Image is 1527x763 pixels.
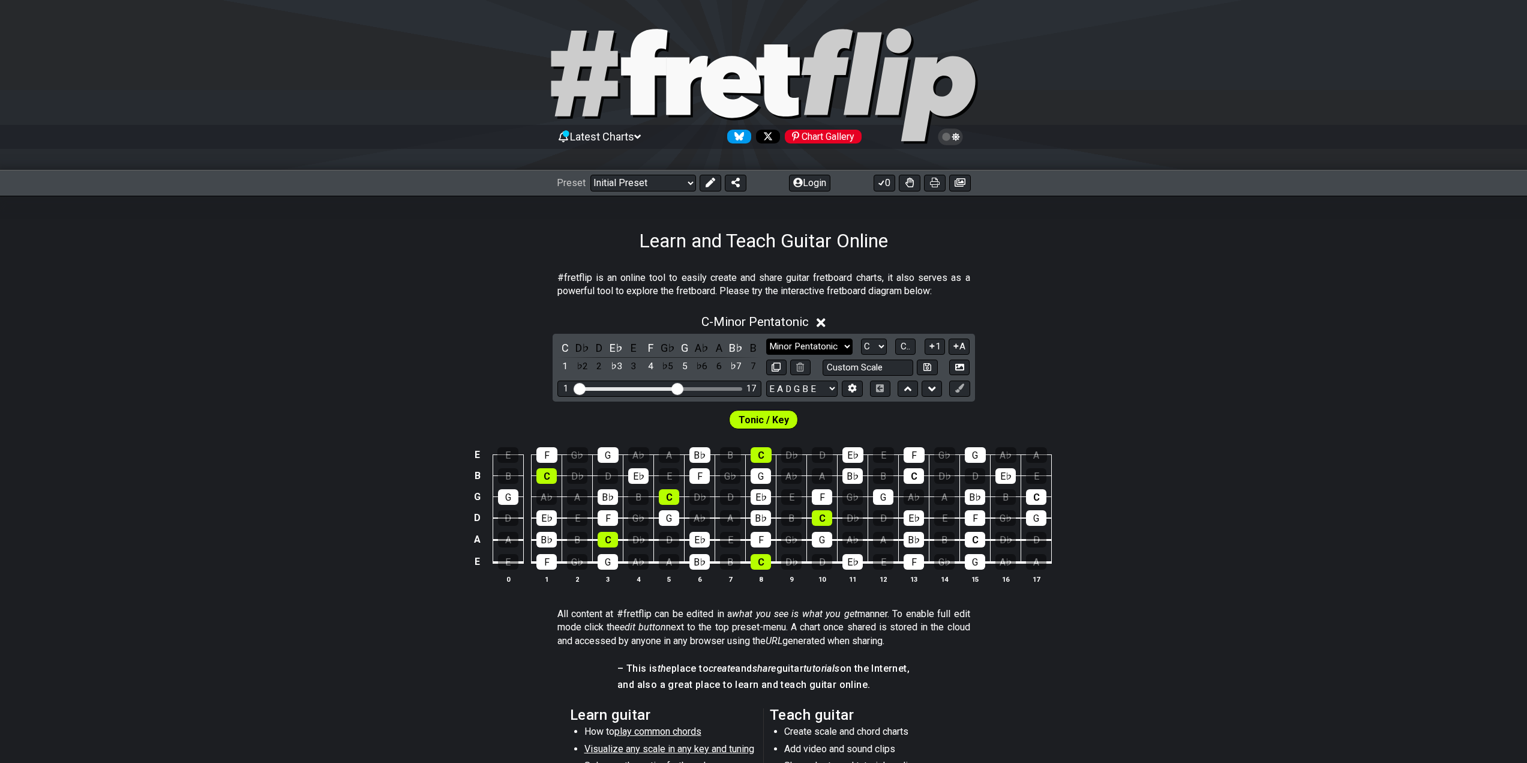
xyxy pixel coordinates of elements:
div: E♭ [842,447,863,463]
div: toggle scale degree [711,358,727,375]
div: A♭ [995,447,1016,463]
div: A♭ [536,489,557,505]
td: E [470,445,485,466]
button: Move up [898,381,918,397]
div: B [498,468,518,484]
button: Share Preset [725,175,746,192]
div: G♭ [720,468,740,484]
div: C [598,532,618,547]
div: B♭ [751,510,771,526]
th: 4 [623,573,654,585]
th: 8 [746,573,776,585]
em: what you see is what you get [732,608,857,620]
div: toggle pitch class [557,340,573,356]
th: 16 [991,573,1021,585]
div: E♭ [842,554,863,570]
button: First click edit preset to enable marker editing [949,381,970,397]
span: Visualize any scale in any key and tuning [584,743,754,755]
th: 14 [929,573,960,585]
div: toggle scale degree [626,358,641,375]
div: E [567,510,587,526]
div: F [536,447,557,463]
div: G♭ [567,554,587,570]
em: URL [766,635,782,647]
button: Delete [790,360,811,376]
div: Visible fret range [557,381,761,397]
div: D [1026,532,1046,547]
div: D♭ [781,554,802,570]
div: A♭ [842,532,863,547]
div: D [720,489,740,505]
div: toggle scale degree [694,358,710,375]
div: A [873,532,893,547]
div: A [498,532,518,547]
th: 17 [1021,573,1052,585]
div: G♭ [934,447,955,463]
div: A♭ [628,554,649,570]
th: 6 [685,573,715,585]
th: 15 [960,573,991,585]
div: toggle pitch class [592,340,607,356]
div: D [965,468,985,484]
th: 2 [562,573,593,585]
div: F [689,468,710,484]
td: E [470,550,485,573]
div: toggle scale degree [574,358,590,375]
div: D♭ [842,510,863,526]
button: 1 [925,339,945,355]
div: E♭ [751,489,771,505]
div: A♭ [995,554,1016,570]
div: toggle scale degree [557,358,573,375]
div: G♭ [842,489,863,505]
div: E [497,447,518,463]
div: D♭ [781,447,802,463]
div: G♭ [934,554,955,570]
div: F [904,554,924,570]
div: D♭ [934,468,955,484]
div: toggle pitch class [677,340,692,356]
div: C [659,489,679,505]
select: Scale [766,339,853,355]
th: 9 [776,573,807,585]
button: 0 [874,175,895,192]
h4: and also a great place to learn and teach guitar online. [617,678,910,692]
div: G [751,468,771,484]
div: toggle pitch class [745,340,761,356]
button: Edit Tuning [842,381,862,397]
div: A♭ [628,447,649,463]
div: toggle pitch class [608,340,624,356]
em: share [752,663,776,674]
div: B♭ [689,554,710,570]
th: 13 [899,573,929,585]
div: E [498,554,518,570]
button: Create image [949,175,971,192]
div: A♭ [689,510,710,526]
li: How to [584,725,755,742]
h1: Learn and Teach Guitar Online [639,229,888,252]
button: C.. [895,339,916,355]
div: B [781,510,802,526]
button: Store user defined scale [917,360,937,376]
div: toggle scale degree [677,358,692,375]
div: B [934,532,955,547]
span: Toggle light / dark theme [944,131,958,142]
div: toggle scale degree [643,358,658,375]
div: E♭ [628,468,649,484]
div: G [598,554,618,570]
div: B [720,554,740,570]
div: D [873,510,893,526]
em: the [658,663,671,674]
button: Copy [766,360,787,376]
div: F [598,510,618,526]
div: D♭ [995,532,1016,547]
button: Edit Preset [700,175,721,192]
span: C.. [901,341,910,352]
div: D [659,532,679,547]
select: Tonic/Root [861,339,887,355]
p: All content at #fretflip can be edited in a manner. To enable full edit mode click the next to th... [557,608,970,648]
div: G [659,510,679,526]
div: E [934,510,955,526]
h4: – This is place to and guitar on the Internet, [617,662,910,675]
div: G [812,532,832,547]
div: E [1026,468,1046,484]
